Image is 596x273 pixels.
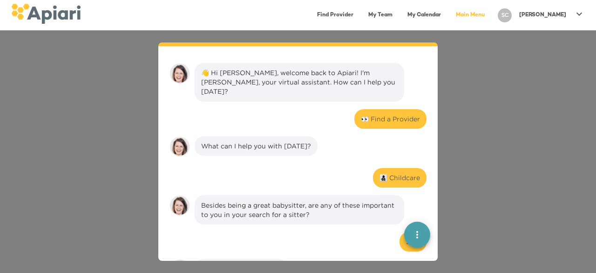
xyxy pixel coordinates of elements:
[169,63,190,84] img: amy.37686e0395c82528988e.png
[450,6,490,25] a: Main Menu
[519,11,566,19] p: [PERSON_NAME]
[11,4,81,24] img: logo
[361,114,420,124] div: 👀 Find a Provider
[169,136,190,157] img: amy.37686e0395c82528988e.png
[201,141,311,151] div: What can I help you with [DATE]?
[201,68,398,96] div: 👋 Hi [PERSON_NAME], welcome back to Apiari! I'm [PERSON_NAME], your virtual assistant. How can I ...
[404,222,430,248] button: quick menu
[379,173,420,182] div: 👩‍👧‍👦 Childcare
[498,8,512,22] div: SC
[312,6,359,25] a: Find Provider
[363,6,398,25] a: My Team
[201,201,398,219] div: Besides being a great babysitter, are any of these important to you in your search for a sitter?
[169,195,190,216] img: amy.37686e0395c82528988e.png
[402,6,447,25] a: My Calendar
